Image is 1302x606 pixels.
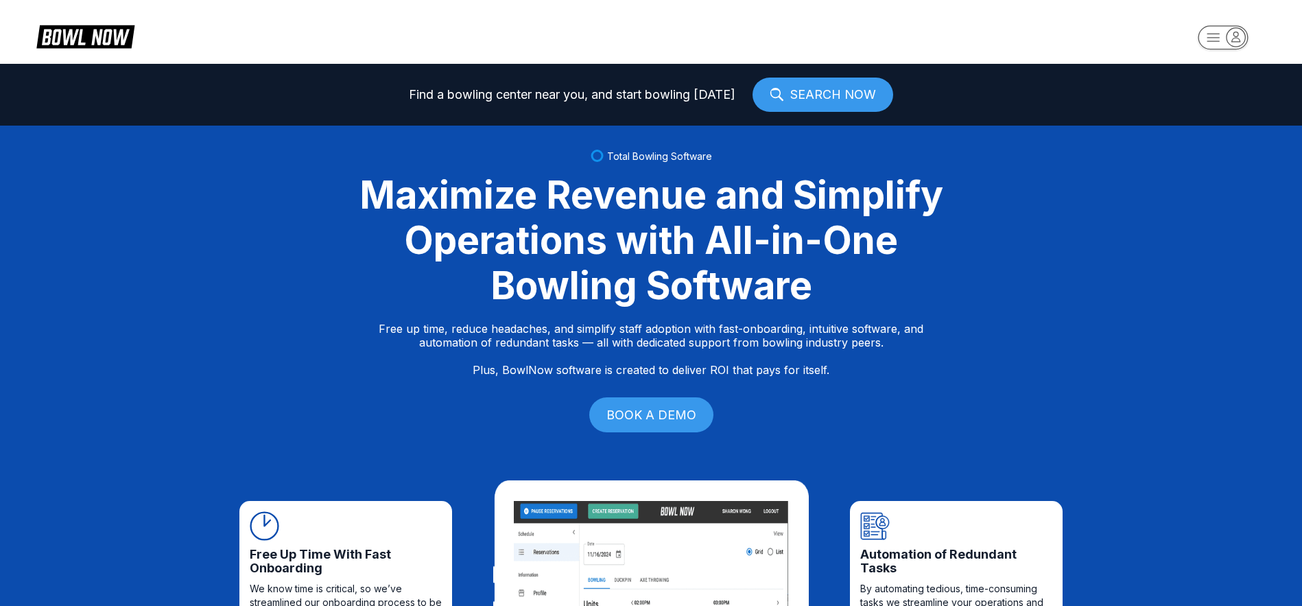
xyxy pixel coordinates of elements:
p: Free up time, reduce headaches, and simplify staff adoption with fast-onboarding, intuitive softw... [379,322,923,377]
span: Find a bowling center near you, and start bowling [DATE] [409,88,735,102]
span: Free Up Time With Fast Onboarding [250,548,442,575]
span: Total Bowling Software [607,150,712,162]
a: SEARCH NOW [753,78,893,112]
div: Maximize Revenue and Simplify Operations with All-in-One Bowling Software [342,172,960,308]
a: BOOK A DEMO [589,397,713,432]
span: Automation of Redundant Tasks [860,548,1052,575]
